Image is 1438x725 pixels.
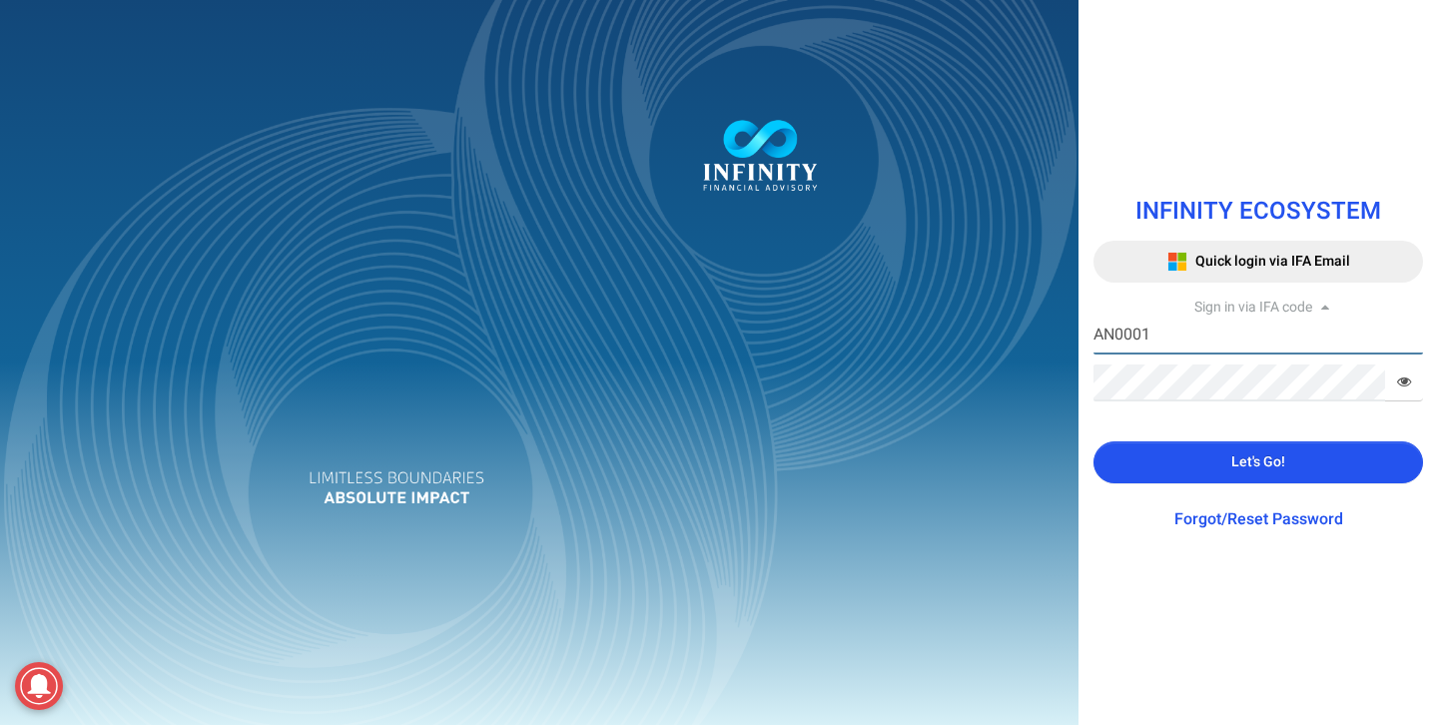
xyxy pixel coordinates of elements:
[1194,297,1312,318] span: Sign in via IFA code
[1093,298,1423,318] div: Sign in via IFA code
[1093,241,1423,283] button: Quick login via IFA Email
[1174,507,1343,531] a: Forgot/Reset Password
[1195,251,1350,272] span: Quick login via IFA Email
[1093,199,1423,225] h1: INFINITY ECOSYSTEM
[1093,318,1423,355] input: IFA Code
[1093,441,1423,483] button: Let's Go!
[1231,451,1285,472] span: Let's Go!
